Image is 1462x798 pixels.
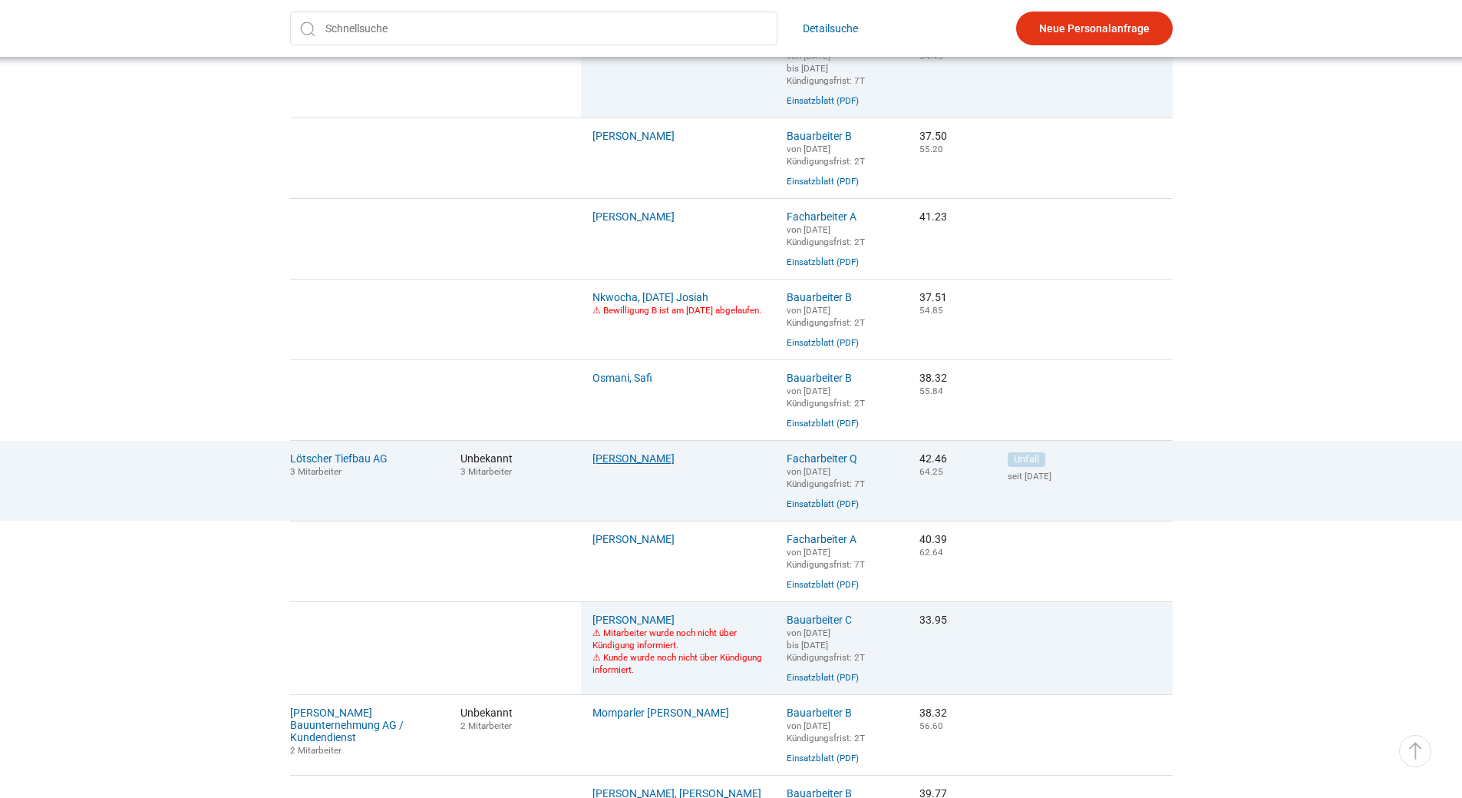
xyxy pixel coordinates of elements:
[919,305,943,316] small: 54.85
[290,466,342,477] small: 3 Mitarbeiter
[919,210,947,223] nobr: 41.23
[592,627,737,651] font: ⚠ Mitarbeiter wurde noch nicht über Kündigung informiert.
[787,130,852,142] a: Bauarbeiter B
[787,51,865,86] small: von [DATE] bis [DATE] Kündigungsfrist: 7T
[290,745,342,756] small: 2 Mitarbeiter
[787,386,865,409] small: von [DATE] Kündigungsfrist: 2T
[787,547,865,570] small: von [DATE] Kündigungsfrist: 7T
[787,579,859,590] a: Einsatzblatt (PDF)
[787,614,852,626] a: Bauarbeiter C
[1008,452,1045,467] span: Unfall
[787,533,856,545] a: Facharbeiter A
[919,452,947,465] nobr: 42.46
[787,144,865,167] small: von [DATE] Kündigungsfrist: 2T
[460,466,512,477] small: 3 Mitarbeiter
[592,707,729,719] a: Momparler [PERSON_NAME]
[919,291,947,303] nobr: 37.51
[803,12,858,45] a: Detailsuche
[787,466,865,489] small: von [DATE] Kündigungsfrist: 7T
[787,720,865,743] small: von [DATE] Kündigungsfrist: 2T
[787,257,859,267] a: Einsatzblatt (PDF)
[592,452,675,465] a: [PERSON_NAME]
[787,291,852,303] a: Bauarbeiter B
[919,372,947,384] nobr: 38.32
[919,547,943,558] small: 62.64
[787,707,852,719] a: Bauarbeiter B
[787,672,859,683] a: Einsatzblatt (PDF)
[787,498,859,509] a: Einsatzblatt (PDF)
[1008,471,1173,482] small: seit [DATE]
[592,210,675,223] a: [PERSON_NAME]
[592,533,675,545] a: [PERSON_NAME]
[919,707,947,719] nobr: 38.32
[919,144,943,154] small: 55.20
[787,452,857,465] a: Facharbeiter Q
[919,130,947,142] nobr: 37.50
[460,720,512,731] small: 2 Mitarbeiter
[460,707,570,731] span: Unbekannt
[919,614,947,626] nobr: 33.95
[919,533,947,545] nobr: 40.39
[787,210,856,223] a: Facharbeiter A
[919,386,943,396] small: 55.84
[787,176,859,187] a: Einsatzblatt (PDF)
[787,627,865,663] small: von [DATE] bis [DATE] Kündigungsfrist: 2T
[787,305,865,328] small: von [DATE] Kündigungsfrist: 2T
[919,720,943,731] small: 56.60
[592,130,675,142] a: [PERSON_NAME]
[787,95,859,106] a: Einsatzblatt (PDF)
[460,452,570,477] span: Unbekannt
[1016,12,1173,45] a: Neue Personalanfrage
[787,337,859,348] a: Einsatzblatt (PDF)
[592,372,652,384] a: Osmani, Safi
[592,652,762,675] font: ⚠ Kunde wurde noch nicht über Kündigung informiert.
[787,224,865,247] small: von [DATE] Kündigungsfrist: 2T
[787,418,859,429] a: Einsatzblatt (PDF)
[919,466,943,477] small: 64.25
[592,614,675,626] a: [PERSON_NAME]
[592,305,761,316] font: ⚠ Bewilligung B ist am [DATE] abgelaufen.
[1399,735,1431,767] a: ▵ Nach oben
[592,291,708,303] a: Nkwocha, [DATE] Josiah
[787,753,859,763] a: Einsatzblatt (PDF)
[290,452,388,465] a: Lötscher Tiefbau AG
[290,707,404,743] a: [PERSON_NAME] Bauunternehmung AG / Kundendienst
[787,372,852,384] a: Bauarbeiter B
[290,12,777,45] input: Schnellsuche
